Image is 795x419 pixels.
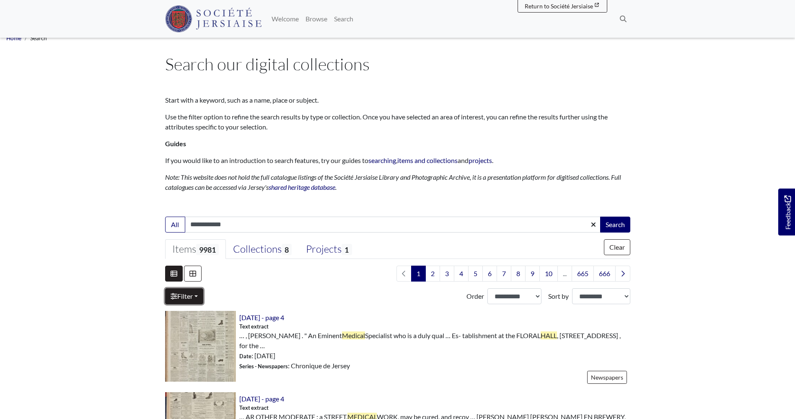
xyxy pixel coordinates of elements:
span: Medical [342,331,365,339]
a: Filter [165,288,203,304]
a: Browse [302,10,331,27]
input: Enter one or more search terms... [185,217,601,233]
strong: Guides [165,140,186,147]
div: Projects [306,243,352,256]
span: Text extract [239,323,269,331]
p: If you would like to an introduction to search features, try our guides to , and . [165,155,630,166]
button: All [165,217,185,233]
button: Search [600,217,630,233]
span: : [DATE] [239,351,275,361]
span: HALL [541,331,557,339]
a: Goto page 7 [497,266,511,282]
span: Return to Société Jersiaise [525,3,593,10]
a: [DATE] - page 4 [239,395,284,403]
li: Previous page [396,266,412,282]
a: Goto page 2 [425,266,440,282]
a: Goto page 9 [525,266,540,282]
div: Items [172,243,219,256]
a: shared heritage database [269,183,335,191]
span: Date [239,353,251,360]
a: items and collections [397,156,458,164]
span: 9981 [196,244,219,255]
label: Sort by [548,291,569,301]
a: Goto page 5 [468,266,483,282]
span: Search [30,35,47,41]
label: Order [466,291,484,301]
span: Goto page 1 [411,266,426,282]
a: Goto page 10 [539,266,558,282]
a: Search [331,10,357,27]
a: Goto page 665 [572,266,594,282]
span: : Chronique de Jersey [239,361,350,371]
span: … , [PERSON_NAME] . " An Eminent Specialist who is a duly qual … Es- tablishment at the FLORAL , ... [239,331,630,351]
span: 8 [282,244,292,255]
a: Goto page 3 [440,266,454,282]
img: 14th August 1889 - page 4 [165,311,236,382]
a: Goto page 6 [482,266,497,282]
span: Text extract [239,404,269,412]
a: Next page [615,266,630,282]
em: Note: This website does not hold the full catalogue listings of the Société Jersiaise Library and... [165,173,621,191]
button: Clear [604,239,630,255]
img: Société Jersiaise [165,5,262,32]
p: Start with a keyword, such as a name, place or subject. [165,95,630,105]
nav: pagination [393,266,630,282]
a: Would you like to provide feedback? [778,189,795,235]
p: Use the filter option to refine the search results by type or collection. Once you have selected ... [165,112,630,132]
a: Home [6,35,21,41]
a: projects [469,156,492,164]
div: Collections [233,243,292,256]
a: Welcome [268,10,302,27]
a: Goto page 4 [454,266,469,282]
a: [DATE] - page 4 [239,313,284,321]
a: Goto page 666 [593,266,616,282]
a: Société Jersiaise logo [165,3,262,34]
span: Series - Newspapers [239,363,288,370]
span: Feedback [782,196,792,230]
span: 1 [342,244,352,255]
h1: Search our digital collections [165,54,630,74]
a: searching [368,156,396,164]
a: Newspapers [587,371,627,384]
a: Goto page 8 [511,266,526,282]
